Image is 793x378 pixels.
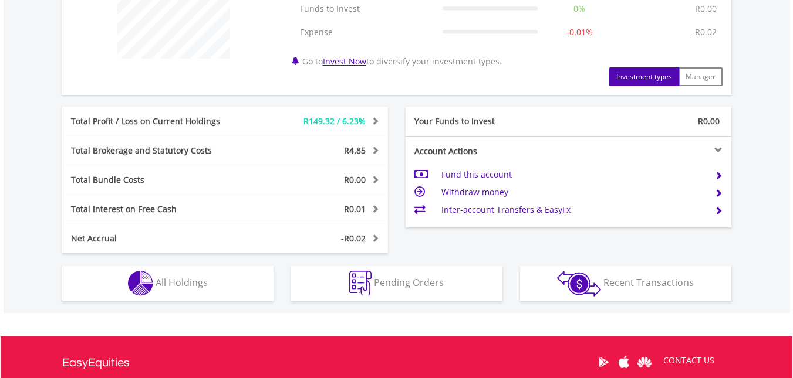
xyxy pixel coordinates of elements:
[344,203,366,214] span: R0.01
[406,145,569,157] div: Account Actions
[349,271,372,296] img: pending_instructions-wht.png
[62,174,252,186] div: Total Bundle Costs
[291,266,502,301] button: Pending Orders
[557,271,601,297] img: transactions-zar-wht.png
[520,266,731,301] button: Recent Transactions
[62,145,252,156] div: Total Brokerage and Statutory Costs
[603,276,694,289] span: Recent Transactions
[128,271,153,296] img: holdings-wht.png
[344,174,366,185] span: R0.00
[609,67,679,86] button: Investment types
[323,56,366,67] a: Invest Now
[62,115,252,127] div: Total Profit / Loss on Current Holdings
[441,201,705,219] td: Inter-account Transfers & EasyFx
[441,166,705,183] td: Fund this account
[341,233,366,244] span: -R0.02
[655,344,723,377] a: CONTACT US
[698,115,720,127] span: R0.00
[441,183,705,201] td: Withdraw money
[303,115,366,127] span: R149.32 / 6.23%
[294,21,437,44] td: Expense
[544,21,615,44] td: -0.01%
[62,233,252,244] div: Net Accrual
[344,145,366,156] span: R4.85
[62,203,252,215] div: Total Interest on Free Cash
[686,21,723,44] td: -R0.02
[62,266,274,301] button: All Holdings
[406,115,569,127] div: Your Funds to Invest
[374,276,444,289] span: Pending Orders
[679,67,723,86] button: Manager
[156,276,208,289] span: All Holdings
